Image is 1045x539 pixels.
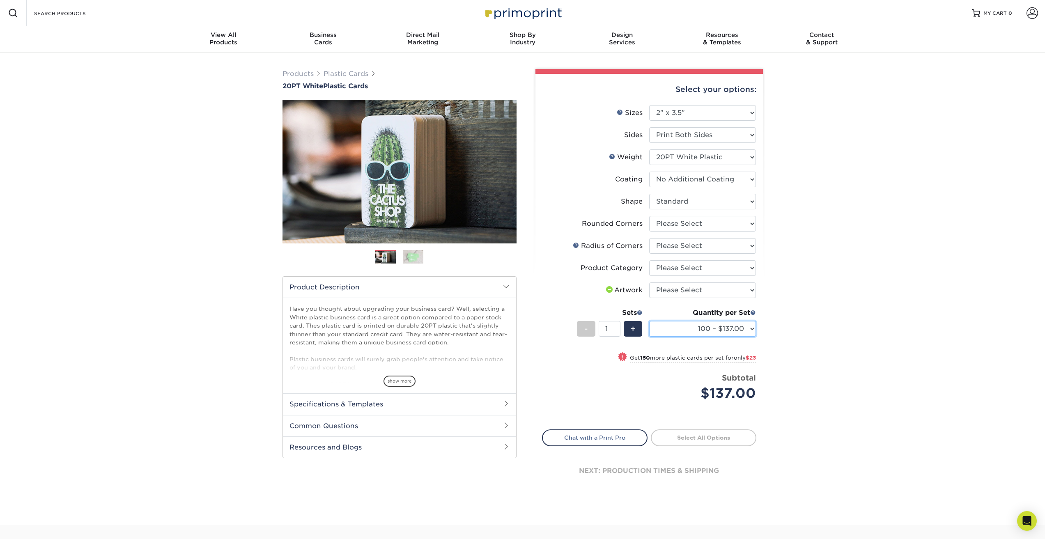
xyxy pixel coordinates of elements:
[403,250,423,264] img: Plastic Cards 02
[649,308,756,318] div: Quantity per Set
[630,355,756,363] small: Get more plastic cards per set for
[373,26,473,53] a: Direct MailMarketing
[283,436,516,458] h2: Resources and Blogs
[174,31,273,39] span: View All
[672,31,772,39] span: Resources
[651,429,756,446] a: Select All Options
[2,514,70,536] iframe: Google Customer Reviews
[655,383,756,403] div: $137.00
[572,26,672,53] a: DesignServices
[604,285,643,295] div: Artwork
[384,376,416,387] span: show more
[174,31,273,46] div: Products
[630,323,636,335] span: +
[672,31,772,46] div: & Templates
[772,31,872,46] div: & Support
[615,174,643,184] div: Coating
[542,74,756,105] div: Select your options:
[375,250,396,265] img: Plastic Cards 01
[282,91,517,252] img: 20PT White 01
[573,241,643,251] div: Radius of Corners
[582,219,643,229] div: Rounded Corners
[581,263,643,273] div: Product Category
[624,130,643,140] div: Sides
[722,373,756,382] strong: Subtotal
[473,26,572,53] a: Shop ByIndustry
[324,70,368,78] a: Plastic Cards
[282,82,323,90] span: 20PT White
[572,31,672,39] span: Design
[577,308,643,318] div: Sets
[640,355,650,361] strong: 150
[283,415,516,436] h2: Common Questions
[373,31,473,46] div: Marketing
[672,26,772,53] a: Resources& Templates
[772,31,872,39] span: Contact
[584,323,588,335] span: -
[273,31,373,39] span: Business
[621,353,623,362] span: !
[373,31,473,39] span: Direct Mail
[983,10,1007,17] span: MY CART
[283,277,516,298] h2: Product Description
[174,26,273,53] a: View AllProducts
[746,355,756,361] span: $23
[282,82,517,90] a: 20PT WhitePlastic Cards
[542,446,756,495] div: next: production times & shipping
[772,26,872,53] a: Contact& Support
[473,31,572,46] div: Industry
[33,8,113,18] input: SEARCH PRODUCTS.....
[1017,511,1037,531] div: Open Intercom Messenger
[283,393,516,415] h2: Specifications & Templates
[473,31,572,39] span: Shop By
[734,355,756,361] span: only
[282,82,517,90] h1: Plastic Cards
[609,152,643,162] div: Weight
[621,197,643,206] div: Shape
[273,26,373,53] a: BusinessCards
[617,108,643,118] div: Sizes
[572,31,672,46] div: Services
[1008,10,1012,16] span: 0
[289,305,510,531] p: Have you thought about upgrading your business card? Well, selecting a White plastic business car...
[273,31,373,46] div: Cards
[542,429,648,446] a: Chat with a Print Pro
[282,70,314,78] a: Products
[482,4,564,22] img: Primoprint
